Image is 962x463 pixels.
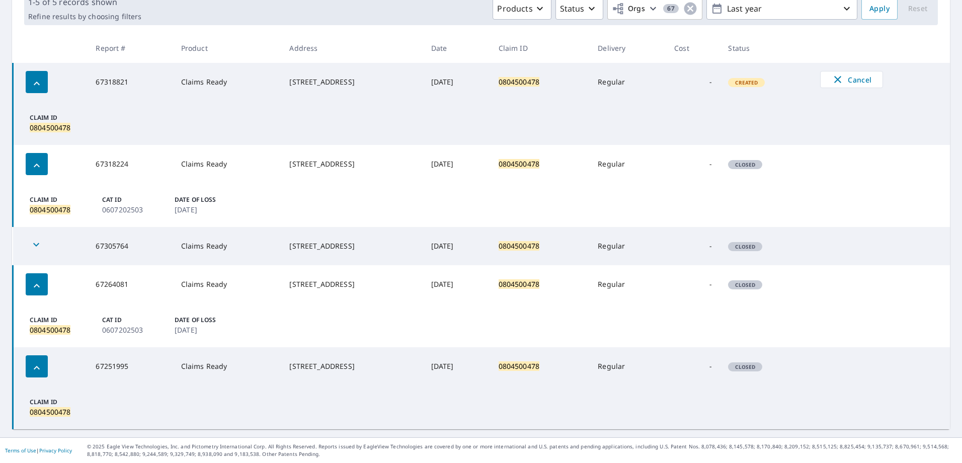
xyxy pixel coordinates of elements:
mark: 0804500478 [499,241,540,251]
p: Claim ID [30,316,90,325]
p: © 2025 Eagle View Technologies, Inc. and Pictometry International Corp. All Rights Reserved. Repo... [87,443,957,458]
th: Cost [666,33,720,63]
th: Product [173,33,282,63]
a: Privacy Policy [39,447,72,454]
td: - [666,265,720,303]
td: - [666,145,720,183]
div: [STREET_ADDRESS] [289,241,415,251]
td: [DATE] [423,63,491,101]
th: Report # [88,33,173,63]
mark: 0804500478 [499,159,540,169]
td: [DATE] [423,347,491,385]
td: - [666,347,720,385]
td: - [666,227,720,265]
p: Claim ID [30,195,90,204]
td: [DATE] [423,145,491,183]
p: [DATE] [175,204,235,215]
a: Terms of Use [5,447,36,454]
mark: 0804500478 [30,407,70,417]
mark: 0804500478 [499,361,540,371]
td: Claims Ready [173,347,282,385]
span: Cancel [831,73,872,86]
span: Closed [729,281,761,288]
mark: 0804500478 [30,205,70,214]
mark: 0804500478 [499,77,540,87]
td: Regular [590,347,666,385]
td: Regular [590,227,666,265]
p: Cat ID [102,195,163,204]
span: Orgs [612,3,646,15]
th: Status [720,33,812,63]
td: 67264081 [88,265,173,303]
p: Claim ID [30,113,90,122]
td: Regular [590,63,666,101]
td: Claims Ready [173,145,282,183]
p: Claim ID [30,398,90,407]
mark: 0804500478 [30,123,70,132]
td: 67305764 [88,227,173,265]
p: 0607202503 [102,325,163,335]
td: Regular [590,265,666,303]
td: Regular [590,145,666,183]
div: [STREET_ADDRESS] [289,279,415,289]
td: 67251995 [88,347,173,385]
td: Claims Ready [173,227,282,265]
p: Products [497,3,532,15]
p: Date of Loss [175,195,235,204]
button: Cancel [820,71,883,88]
div: [STREET_ADDRESS] [289,361,415,371]
td: Claims Ready [173,63,282,101]
span: Created [729,79,764,86]
span: Closed [729,161,761,168]
p: Refine results by choosing filters [28,12,141,21]
td: 67318224 [88,145,173,183]
th: Date [423,33,491,63]
th: Claim ID [491,33,590,63]
p: | [5,447,72,453]
div: [STREET_ADDRESS] [289,77,415,87]
th: Address [281,33,423,63]
th: Delivery [590,33,666,63]
td: [DATE] [423,265,491,303]
span: 67 [663,5,679,12]
mark: 0804500478 [30,325,70,335]
span: Closed [729,363,761,370]
div: [STREET_ADDRESS] [289,159,415,169]
mark: 0804500478 [499,279,540,289]
td: 67318821 [88,63,173,101]
span: Closed [729,243,761,250]
td: [DATE] [423,227,491,265]
td: - [666,63,720,101]
span: Apply [869,3,890,15]
p: Date of Loss [175,316,235,325]
p: Cat ID [102,316,163,325]
p: 0607202503 [102,204,163,215]
p: Status [560,3,585,15]
p: [DATE] [175,325,235,335]
td: Claims Ready [173,265,282,303]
